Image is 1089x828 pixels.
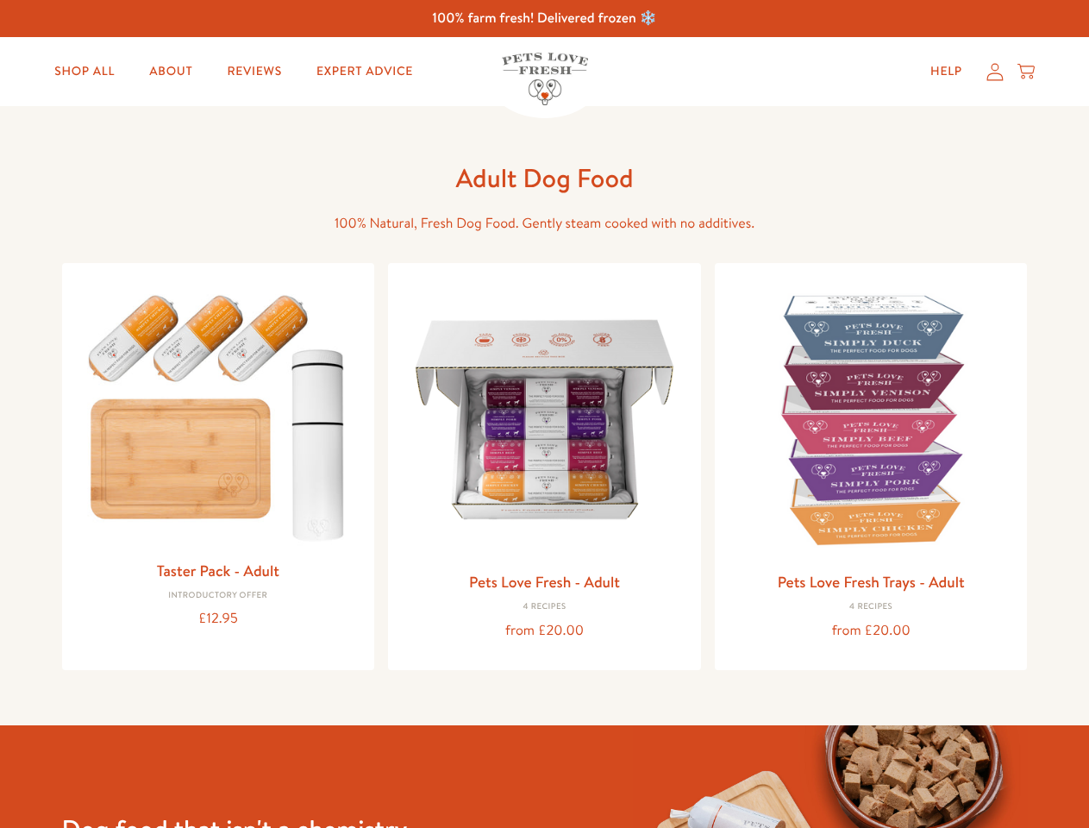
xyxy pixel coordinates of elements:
a: Taster Pack - Adult [157,560,279,581]
img: Pets Love Fresh [502,53,588,105]
a: About [135,54,206,89]
img: Taster Pack - Adult [76,277,361,550]
a: Pets Love Fresh Trays - Adult [778,571,965,593]
div: from £20.00 [729,619,1014,643]
div: 4 Recipes [729,602,1014,612]
a: Help [917,54,976,89]
a: Expert Advice [303,54,427,89]
div: Introductory Offer [76,591,361,601]
a: Pets Love Fresh - Adult [469,571,620,593]
div: £12.95 [76,607,361,630]
div: 4 Recipes [402,602,687,612]
a: Reviews [213,54,295,89]
span: 100% Natural, Fresh Dog Food. Gently steam cooked with no additives. [335,214,754,233]
img: Pets Love Fresh - Adult [402,277,687,562]
a: Shop All [41,54,128,89]
div: from £20.00 [402,619,687,643]
img: Pets Love Fresh Trays - Adult [729,277,1014,562]
h1: Adult Dog Food [269,161,821,195]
